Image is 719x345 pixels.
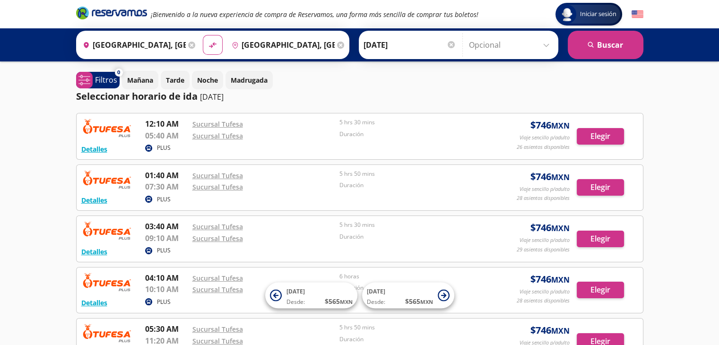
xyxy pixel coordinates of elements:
[79,33,186,57] input: Buscar Origen
[81,323,133,342] img: RESERVAMOS
[157,195,171,204] p: PLUS
[265,283,357,309] button: [DATE]Desde:$565MXN
[339,272,482,281] p: 6 horas
[339,335,482,344] p: Duración
[520,185,570,193] p: Viaje sencillo p/adulto
[530,221,570,235] span: $ 746
[551,223,570,233] small: MXN
[225,71,273,89] button: Madrugada
[551,172,570,182] small: MXN
[81,195,107,205] button: Detalles
[228,33,335,57] input: Buscar Destino
[568,31,643,59] button: Buscar
[530,118,570,132] span: $ 746
[81,247,107,257] button: Detalles
[517,297,570,305] p: 28 asientos disponibles
[577,231,624,247] button: Elegir
[81,221,133,240] img: RESERVAMOS
[339,233,482,241] p: Duración
[420,298,433,305] small: MXN
[551,326,570,336] small: MXN
[145,130,188,141] p: 05:40 AM
[145,181,188,192] p: 07:30 AM
[405,296,433,306] span: $ 565
[145,284,188,295] p: 10:10 AM
[517,143,570,151] p: 26 asientos disponibles
[192,131,243,140] a: Sucursal Tufesa
[145,221,188,232] p: 03:40 AM
[161,71,190,89] button: Tarde
[362,283,454,309] button: [DATE]Desde:$565MXN
[530,272,570,286] span: $ 746
[577,282,624,298] button: Elegir
[81,118,133,137] img: RESERVAMOS
[192,274,243,283] a: Sucursal Tufesa
[339,323,482,332] p: 5 hrs 50 mins
[145,323,188,335] p: 05:30 AM
[151,10,478,19] em: ¡Bienvenido a la nueva experiencia de compra de Reservamos, una forma más sencilla de comprar tus...
[576,9,620,19] span: Iniciar sesión
[157,144,171,152] p: PLUS
[577,179,624,196] button: Elegir
[340,298,353,305] small: MXN
[520,288,570,296] p: Viaje sencillo p/adulto
[145,118,188,129] p: 12:10 AM
[192,120,243,129] a: Sucursal Tufesa
[192,285,243,294] a: Sucursal Tufesa
[192,171,243,180] a: Sucursal Tufesa
[145,233,188,244] p: 09:10 AM
[197,75,218,85] p: Noche
[192,325,243,334] a: Sucursal Tufesa
[551,275,570,285] small: MXN
[76,6,147,20] i: Brand Logo
[76,6,147,23] a: Brand Logo
[76,89,198,103] p: Seleccionar horario de ida
[577,128,624,145] button: Elegir
[81,144,107,154] button: Detalles
[339,118,482,127] p: 5 hrs 30 mins
[192,234,243,243] a: Sucursal Tufesa
[632,9,643,20] button: English
[157,246,171,255] p: PLUS
[117,69,120,77] span: 0
[325,296,353,306] span: $ 565
[517,246,570,254] p: 29 asientos disponibles
[520,134,570,142] p: Viaje sencillo p/adulto
[339,170,482,178] p: 5 hrs 50 mins
[157,298,171,306] p: PLUS
[530,323,570,337] span: $ 746
[367,287,385,295] span: [DATE]
[81,272,133,291] img: RESERVAMOS
[551,121,570,131] small: MXN
[469,33,554,57] input: Opcional
[95,74,117,86] p: Filtros
[145,170,188,181] p: 01:40 AM
[192,182,243,191] a: Sucursal Tufesa
[192,222,243,231] a: Sucursal Tufesa
[122,71,158,89] button: Mañana
[530,170,570,184] span: $ 746
[339,221,482,229] p: 5 hrs 30 mins
[517,194,570,202] p: 28 asientos disponibles
[367,298,385,306] span: Desde:
[81,298,107,308] button: Detalles
[364,33,456,57] input: Elegir Fecha
[286,287,305,295] span: [DATE]
[286,298,305,306] span: Desde:
[520,236,570,244] p: Viaje sencillo p/adulto
[192,71,223,89] button: Noche
[166,75,184,85] p: Tarde
[145,272,188,284] p: 04:10 AM
[200,91,224,103] p: [DATE]
[76,72,120,88] button: 0Filtros
[339,181,482,190] p: Duración
[231,75,268,85] p: Madrugada
[339,130,482,138] p: Duración
[81,170,133,189] img: RESERVAMOS
[127,75,153,85] p: Mañana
